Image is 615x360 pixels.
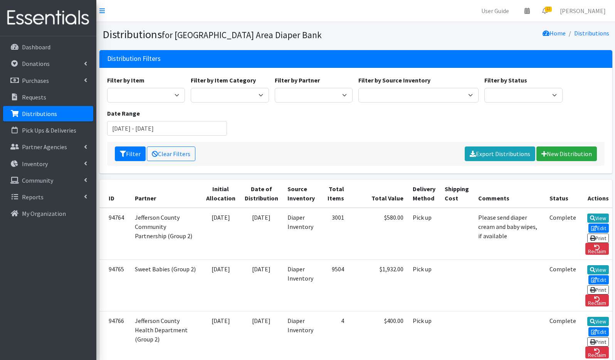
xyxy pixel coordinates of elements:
[474,208,545,260] td: Please send diaper cream and baby wipes, if available
[319,259,349,311] td: 9504
[475,3,515,19] a: User Guide
[102,28,353,41] h1: Distributions
[587,317,609,326] a: View
[240,259,283,311] td: [DATE]
[22,193,44,201] p: Reports
[349,208,408,260] td: $580.00
[22,93,46,101] p: Requests
[3,206,93,221] a: My Organization
[408,180,440,208] th: Delivery Method
[22,210,66,217] p: My Organization
[588,224,609,233] a: Edit
[3,189,93,205] a: Reports
[408,259,440,311] td: Pick up
[107,121,227,136] input: January 1, 2011 - December 31, 2011
[107,55,161,63] h3: Distribution Filters
[358,76,430,85] label: Filter by Source Inventory
[3,39,93,55] a: Dashboard
[588,275,609,284] a: Edit
[22,110,57,118] p: Distributions
[191,76,256,85] label: Filter by Item Category
[3,139,93,155] a: Partner Agencies
[99,208,130,260] td: 94764
[22,160,48,168] p: Inventory
[3,56,93,71] a: Donations
[474,180,545,208] th: Comments
[545,208,581,260] td: Complete
[585,243,609,255] a: Reclaim
[536,146,597,161] a: New Distribution
[283,259,319,311] td: Diaper Inventory
[349,180,408,208] th: Total Value
[588,327,609,336] a: Edit
[585,294,609,306] a: Reclaim
[3,173,93,188] a: Community
[202,259,240,311] td: [DATE]
[587,285,609,294] a: Print
[587,214,609,223] a: View
[319,208,349,260] td: 3001
[408,208,440,260] td: Pick up
[22,60,50,67] p: Donations
[22,143,67,151] p: Partner Agencies
[554,3,612,19] a: [PERSON_NAME]
[3,156,93,172] a: Inventory
[587,265,609,274] a: View
[107,76,145,85] label: Filter by Item
[130,180,202,208] th: Partner
[283,208,319,260] td: Diaper Inventory
[545,7,552,12] span: 12
[543,29,566,37] a: Home
[587,337,609,347] a: Print
[147,146,195,161] a: Clear Filters
[319,180,349,208] th: Total Items
[240,208,283,260] td: [DATE]
[3,5,93,31] img: HumanEssentials
[440,180,474,208] th: Shipping Cost
[202,180,240,208] th: Initial Allocation
[574,29,609,37] a: Distributions
[107,109,140,118] label: Date Range
[484,76,527,85] label: Filter by Status
[99,259,130,311] td: 94765
[587,234,609,243] a: Print
[3,106,93,121] a: Distributions
[240,180,283,208] th: Date of Distribution
[115,146,146,161] button: Filter
[3,73,93,88] a: Purchases
[585,347,609,358] a: Reclaim
[465,146,535,161] a: Export Distributions
[275,76,320,85] label: Filter by Partner
[162,29,322,40] small: for [GEOGRAPHIC_DATA] Area Diaper Bank
[3,89,93,105] a: Requests
[349,259,408,311] td: $1,932.00
[22,126,76,134] p: Pick Ups & Deliveries
[545,259,581,311] td: Complete
[22,177,53,184] p: Community
[22,77,49,84] p: Purchases
[130,208,202,260] td: Jefferson County Community Partnership (Group 2)
[99,180,130,208] th: ID
[283,180,319,208] th: Source Inventory
[130,259,202,311] td: Sweet Babies (Group 2)
[536,3,554,19] a: 12
[545,180,581,208] th: Status
[3,123,93,138] a: Pick Ups & Deliveries
[22,43,50,51] p: Dashboard
[202,208,240,260] td: [DATE]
